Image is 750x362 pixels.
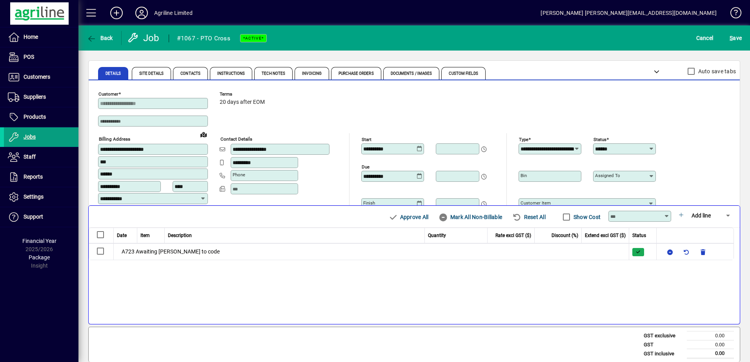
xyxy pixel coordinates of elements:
[4,87,78,107] a: Suppliers
[24,174,43,180] span: Reports
[140,232,150,239] span: Item
[29,254,50,261] span: Package
[24,34,38,40] span: Home
[519,137,528,142] mat-label: Type
[262,72,285,76] span: Tech Notes
[118,244,629,260] div: A723 Awaiting [PERSON_NAME] to code
[439,211,502,223] span: Mark All Non-Billable
[687,340,734,349] td: 0.00
[730,35,733,41] span: S
[24,114,46,120] span: Products
[117,232,127,239] span: Date
[512,211,546,223] span: Reset All
[24,74,50,80] span: Customers
[87,35,113,41] span: Back
[129,6,154,20] button: Profile
[220,92,267,97] span: Terms
[697,67,736,75] label: Auto save tabs
[694,31,715,45] button: Cancel
[233,172,245,177] mat-label: Phone
[593,137,606,142] mat-label: Status
[692,212,711,219] span: Add line
[154,7,193,19] div: Agriline Limited
[4,187,78,207] a: Settings
[572,213,601,221] label: Show Cost
[388,211,428,223] span: Approve All
[4,47,78,67] a: POS
[4,107,78,127] a: Products
[4,67,78,87] a: Customers
[552,232,578,239] span: Discount (%)
[541,7,717,19] div: [PERSON_NAME] [PERSON_NAME][EMAIL_ADDRESS][DOMAIN_NAME]
[127,32,161,44] div: Job
[4,207,78,227] a: Support
[495,232,531,239] span: Rate excl GST ($)
[180,72,200,76] span: Contacts
[640,331,687,340] td: GST exclusive
[521,173,527,178] mat-label: Bin
[362,164,370,170] mat-label: Due
[509,210,549,224] button: Reset All
[339,72,374,76] span: Purchase Orders
[696,32,714,44] span: Cancel
[104,6,129,20] button: Add
[24,134,36,140] span: Jobs
[168,232,192,239] span: Description
[632,232,646,239] span: Status
[85,31,115,45] button: Back
[362,137,371,142] mat-label: Start
[640,349,687,358] td: GST inclusive
[4,27,78,47] a: Home
[391,72,432,76] span: Documents / Images
[640,340,687,349] td: GST
[687,349,734,358] td: 0.00
[449,72,478,76] span: Custom Fields
[521,200,551,206] mat-label: Customer Item
[177,32,230,45] div: #1067 - PTO Cross
[24,54,34,60] span: POS
[385,210,431,224] button: Approve All
[22,238,56,244] span: Financial Year
[24,214,43,220] span: Support
[728,31,744,45] button: Save
[24,194,44,200] span: Settings
[302,72,322,76] span: Invoicing
[78,31,122,45] app-page-header-button: Back
[197,128,210,141] a: View on map
[220,99,265,105] span: 20 days after EOM
[217,72,245,76] span: Instructions
[24,154,36,160] span: Staff
[428,232,446,239] span: Quantity
[363,200,375,206] mat-label: Finish
[725,2,740,27] a: Knowledge Base
[106,72,121,76] span: Details
[98,91,118,97] mat-label: Customer
[585,232,626,239] span: Extend excl GST ($)
[139,72,164,76] span: Site Details
[435,210,505,224] button: Mark All Non-Billable
[4,147,78,167] a: Staff
[730,32,742,44] span: ave
[4,167,78,187] a: Reports
[24,94,46,100] span: Suppliers
[595,173,620,178] mat-label: Assigned to
[687,331,734,340] td: 0.00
